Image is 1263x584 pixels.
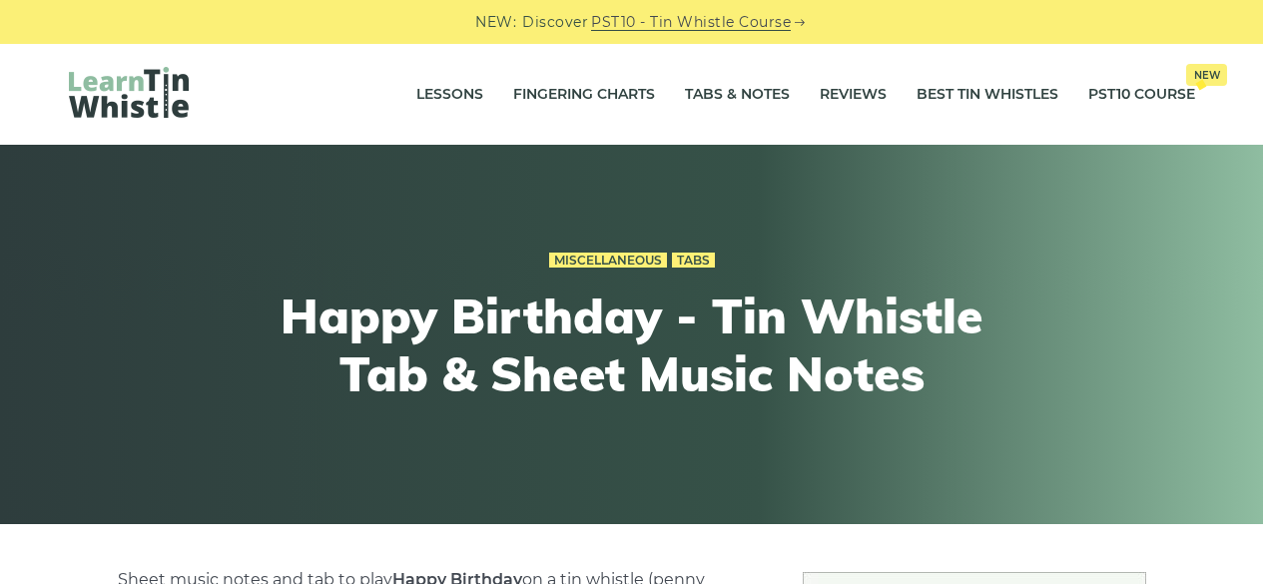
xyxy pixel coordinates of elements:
[416,70,483,120] a: Lessons
[917,70,1058,120] a: Best Tin Whistles
[549,253,667,269] a: Miscellaneous
[685,70,790,120] a: Tabs & Notes
[820,70,887,120] a: Reviews
[69,67,189,118] img: LearnTinWhistle.com
[1186,64,1227,86] span: New
[1088,70,1195,120] a: PST10 CourseNew
[672,253,715,269] a: Tabs
[513,70,655,120] a: Fingering Charts
[265,288,999,402] h1: Happy Birthday - Tin Whistle Tab & Sheet Music Notes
